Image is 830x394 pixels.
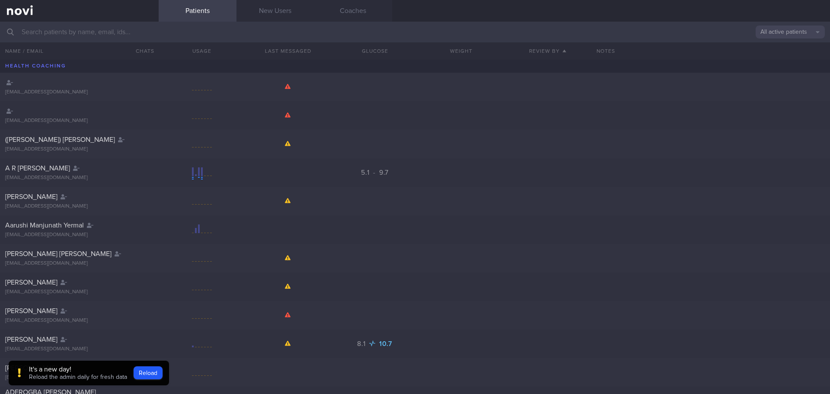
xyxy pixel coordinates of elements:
div: It's a new day! [29,365,127,374]
span: [PERSON_NAME] [5,336,57,343]
div: [EMAIL_ADDRESS][DOMAIN_NAME] [5,375,153,381]
div: [EMAIL_ADDRESS][DOMAIN_NAME] [5,203,153,210]
span: [PERSON_NAME] [5,308,57,314]
span: 9.7 [379,169,389,176]
span: [PERSON_NAME] [5,193,57,200]
button: Chats [124,42,159,60]
span: Aarushi Manjunath Yermal [5,222,84,229]
div: [EMAIL_ADDRESS][DOMAIN_NAME] [5,89,153,96]
span: ([PERSON_NAME]) [PERSON_NAME] [5,136,115,143]
button: All active patients [756,26,825,38]
button: Glucose [332,42,418,60]
span: [PERSON_NAME] [5,279,57,286]
button: Weight [418,42,504,60]
span: [PERSON_NAME] [5,365,57,372]
span: 5.1 [361,169,371,176]
span: Reload the admin daily for fresh data [29,374,127,380]
span: A R [PERSON_NAME] [5,165,70,172]
div: [EMAIL_ADDRESS][DOMAIN_NAME] [5,289,153,295]
div: [EMAIL_ADDRESS][DOMAIN_NAME] [5,118,153,124]
div: [EMAIL_ADDRESS][DOMAIN_NAME] [5,146,153,153]
button: Last Messaged [245,42,332,60]
div: [EMAIL_ADDRESS][DOMAIN_NAME] [5,346,153,352]
span: 10.7 [379,340,393,347]
div: Usage [159,42,245,60]
div: Notes [591,42,830,60]
span: - [373,169,376,176]
div: [EMAIL_ADDRESS][DOMAIN_NAME] [5,175,153,181]
div: [EMAIL_ADDRESS][DOMAIN_NAME] [5,260,153,267]
div: [EMAIL_ADDRESS][DOMAIN_NAME] [5,232,153,238]
button: Reload [134,366,163,379]
div: [EMAIL_ADDRESS][DOMAIN_NAME] [5,317,153,324]
button: Review By [504,42,591,60]
span: [PERSON_NAME] [PERSON_NAME] [5,250,112,257]
span: 8.1 [357,340,367,347]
